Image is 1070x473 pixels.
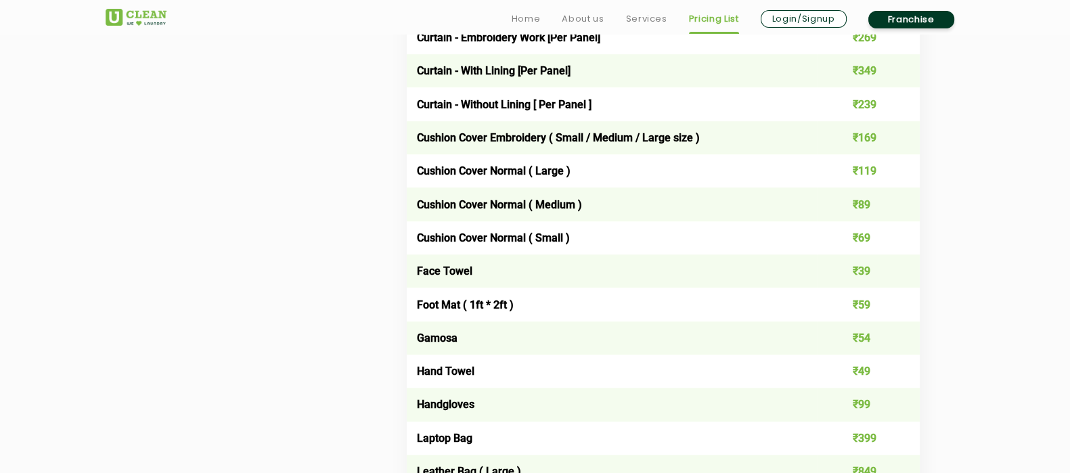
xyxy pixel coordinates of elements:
img: UClean Laundry and Dry Cleaning [106,9,166,26]
td: ₹119 [817,154,920,187]
td: ₹39 [817,254,920,288]
td: Handgloves [407,388,818,421]
td: Cushion Cover Normal ( Small ) [407,221,818,254]
td: Cushion Cover Embroidery ( Small / Medium / Large size ) [407,121,818,154]
td: ₹54 [817,321,920,355]
td: Curtain - Embroidery Work [Per Panel] [407,21,818,54]
td: Curtain - With Lining [Per Panel] [407,54,818,87]
td: Gamosa [407,321,818,355]
td: ₹59 [817,288,920,321]
td: ₹69 [817,221,920,254]
td: Laptop Bag [407,422,818,455]
td: ₹239 [817,87,920,120]
td: ₹89 [817,187,920,221]
td: Cushion Cover Normal ( Large ) [407,154,818,187]
td: ₹99 [817,388,920,421]
a: Home [512,11,541,27]
td: Foot Mat ( 1ft * 2ft ) [407,288,818,321]
a: Services [625,11,667,27]
td: ₹269 [817,21,920,54]
td: ₹349 [817,54,920,87]
td: Face Towel [407,254,818,288]
td: Hand Towel [407,355,818,388]
td: ₹49 [817,355,920,388]
td: Curtain - Without Lining [ Per Panel ] [407,87,818,120]
td: ₹169 [817,121,920,154]
a: About us [562,11,604,27]
a: Franchise [868,11,954,28]
a: Login/Signup [761,10,847,28]
a: Pricing List [689,11,739,27]
td: Cushion Cover Normal ( Medium ) [407,187,818,221]
td: ₹399 [817,422,920,455]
